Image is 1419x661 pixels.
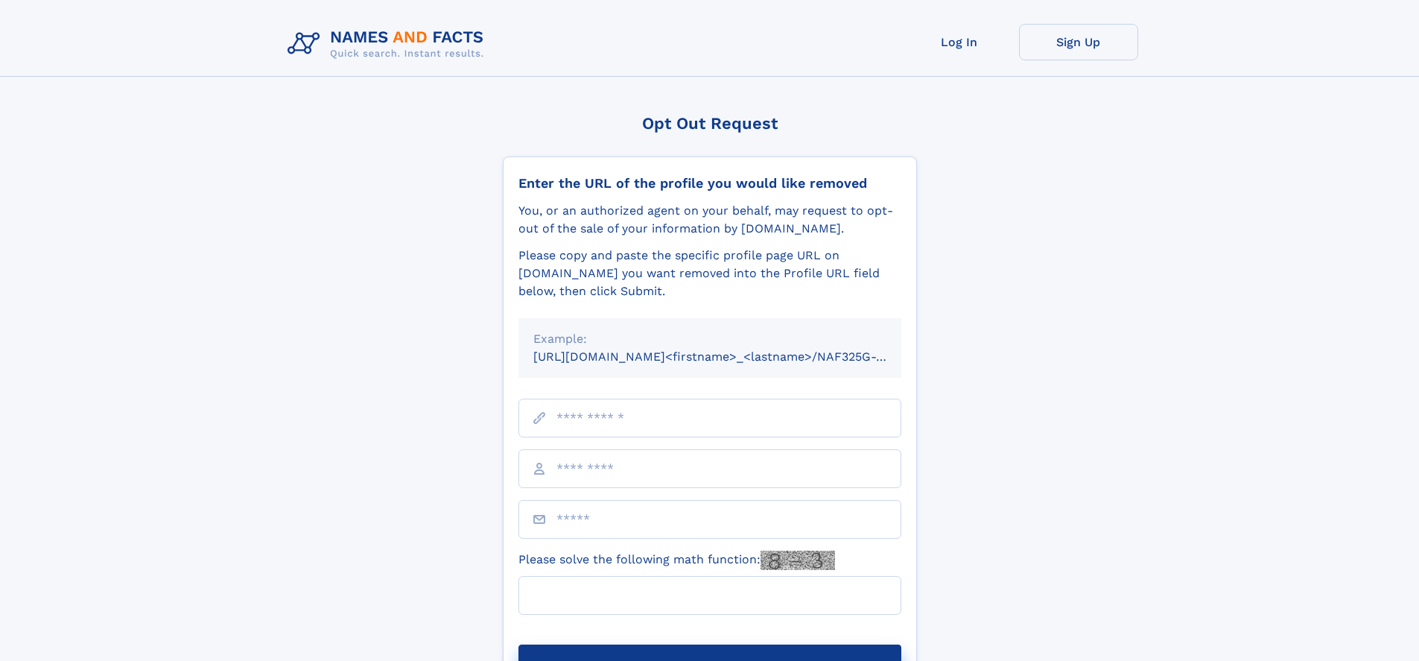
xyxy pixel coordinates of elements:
[533,330,886,348] div: Example:
[518,247,901,300] div: Please copy and paste the specific profile page URL on [DOMAIN_NAME] you want removed into the Pr...
[518,175,901,192] div: Enter the URL of the profile you would like removed
[900,24,1019,60] a: Log In
[503,114,917,133] div: Opt Out Request
[518,551,835,570] label: Please solve the following math function:
[533,350,930,364] small: [URL][DOMAIN_NAME]<firstname>_<lastname>/NAF325G-xxxxxxxx
[1019,24,1138,60] a: Sign Up
[518,202,901,238] div: You, or an authorized agent on your behalf, may request to opt-out of the sale of your informatio...
[282,24,496,64] img: Logo Names and Facts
